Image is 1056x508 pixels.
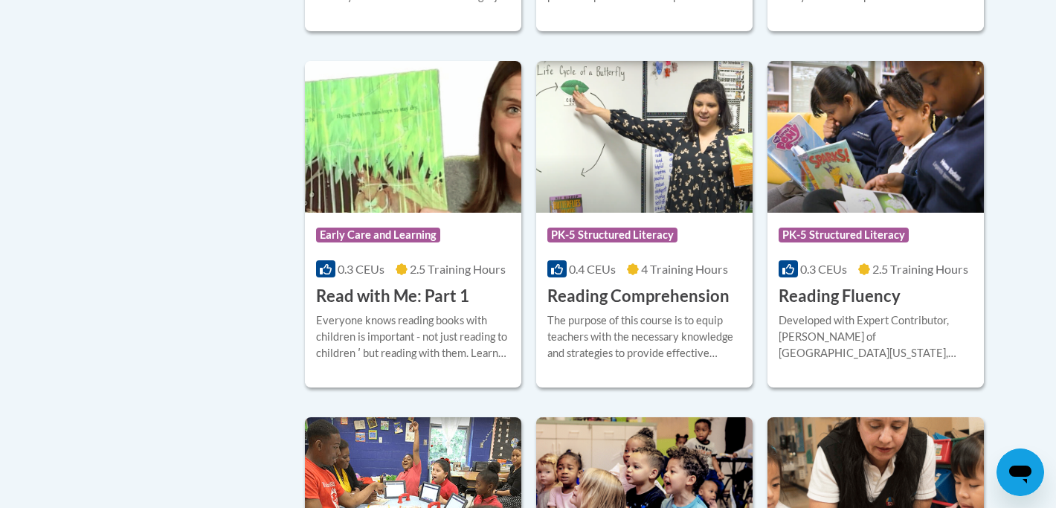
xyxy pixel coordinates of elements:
[779,285,901,308] h3: Reading Fluency
[872,262,968,276] span: 2.5 Training Hours
[767,61,984,388] a: Course LogoPK-5 Structured Literacy0.3 CEUs2.5 Training Hours Reading FluencyDeveloped with Exper...
[338,262,384,276] span: 0.3 CEUs
[997,448,1044,496] iframe: Button to launch messaging window
[316,312,510,361] div: Everyone knows reading books with children is important - not just reading to children ʹ but read...
[410,262,506,276] span: 2.5 Training Hours
[316,285,469,308] h3: Read with Me: Part 1
[547,228,677,242] span: PK-5 Structured Literacy
[536,61,753,213] img: Course Logo
[569,262,616,276] span: 0.4 CEUs
[536,61,753,388] a: Course LogoPK-5 Structured Literacy0.4 CEUs4 Training Hours Reading ComprehensionThe purpose of t...
[641,262,728,276] span: 4 Training Hours
[767,61,984,213] img: Course Logo
[316,228,440,242] span: Early Care and Learning
[547,285,730,308] h3: Reading Comprehension
[779,312,973,361] div: Developed with Expert Contributor, [PERSON_NAME] of [GEOGRAPHIC_DATA][US_STATE], [GEOGRAPHIC_DATA...
[305,61,521,388] a: Course LogoEarly Care and Learning0.3 CEUs2.5 Training Hours Read with Me: Part 1Everyone knows r...
[779,228,909,242] span: PK-5 Structured Literacy
[547,312,741,361] div: The purpose of this course is to equip teachers with the necessary knowledge and strategies to pr...
[800,262,847,276] span: 0.3 CEUs
[305,61,521,213] img: Course Logo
